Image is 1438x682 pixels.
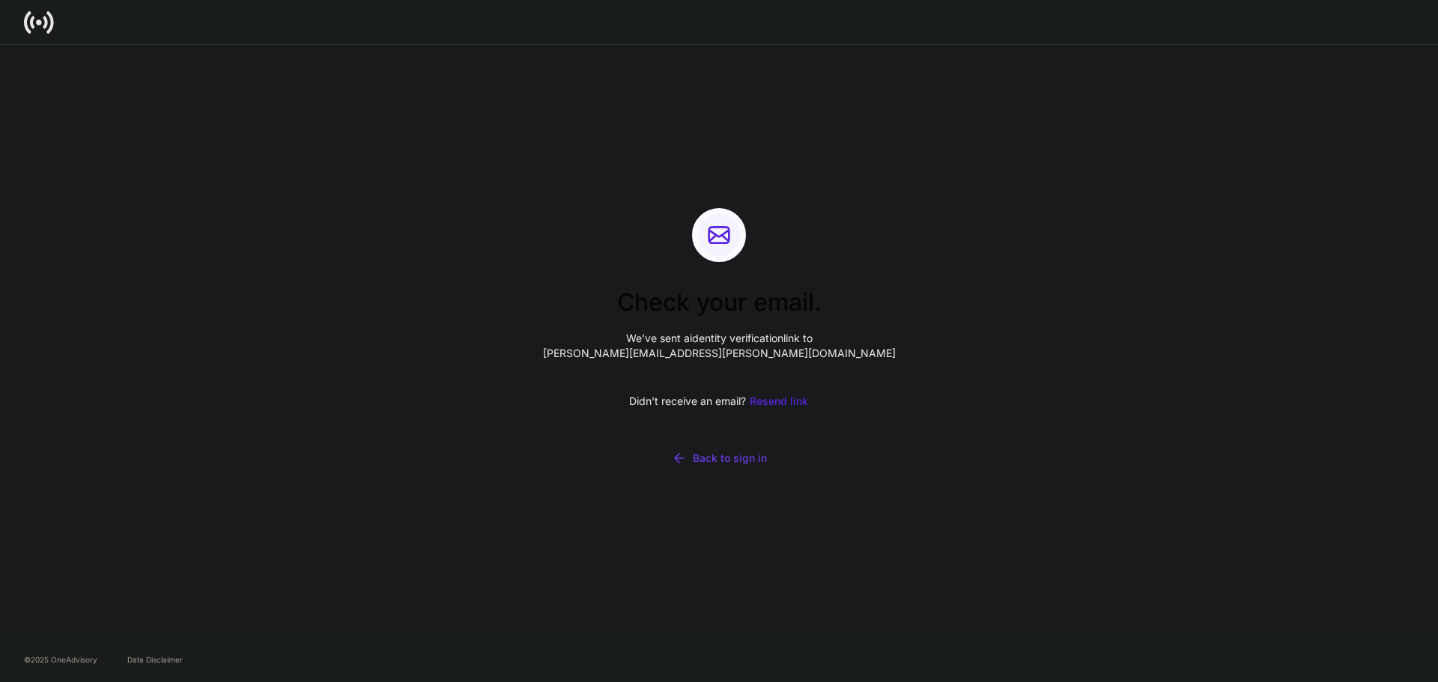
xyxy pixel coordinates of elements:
[24,654,97,666] span: © 2025 OneAdvisory
[543,385,896,418] div: Didn’t receive an email?
[543,331,896,361] p: We’ve sent a identity verification link to [PERSON_NAME][EMAIL_ADDRESS][PERSON_NAME][DOMAIN_NAME]
[693,451,767,466] div: Back to sign in
[543,286,896,331] h2: Check your email.
[750,394,808,409] div: Resend link
[543,442,896,475] button: Back to sign in
[127,654,183,666] a: Data Disclaimer
[749,385,809,418] button: Resend link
